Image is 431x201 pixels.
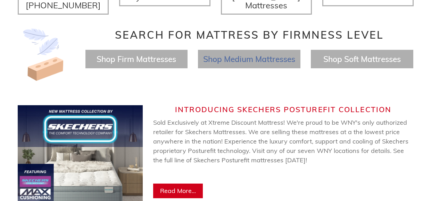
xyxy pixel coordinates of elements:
span: Read More... [160,187,196,195]
span: Search for Mattress by Firmness Level [115,28,384,41]
a: Read More... [153,184,203,198]
span: Introducing Skechers Posturefit Collection [175,105,391,114]
img: Image-of-brick- and-feather-representing-firm-and-soft-feel [18,29,70,81]
a: Shop Medium Mattresses [203,54,295,64]
a: Shop Soft Mattresses [323,54,401,64]
a: Shop Firm Mattresses [97,54,176,64]
span: Sold Exclusively at Xtreme Discount Mattress! We're proud to be WNY's only authorized retailer fo... [153,118,408,183]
